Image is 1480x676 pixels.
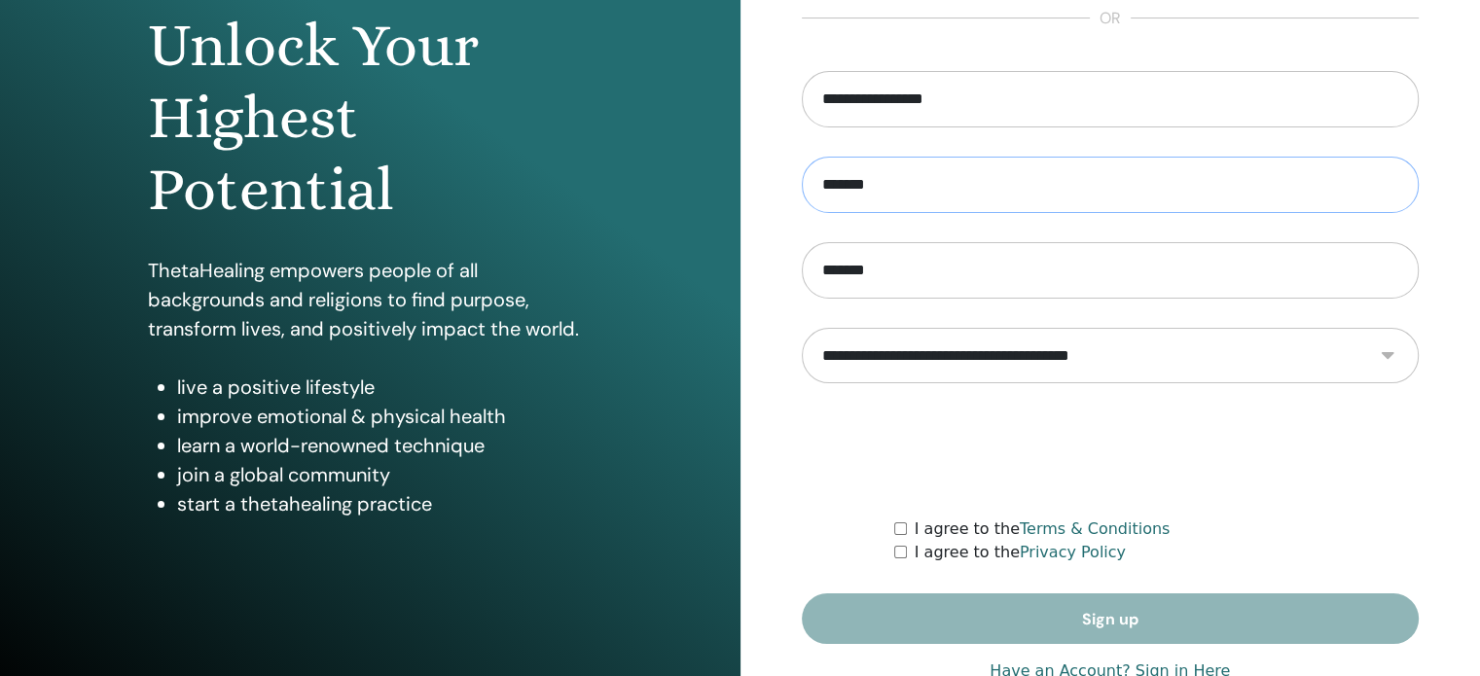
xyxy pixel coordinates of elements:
[148,256,593,343] p: ThetaHealing empowers people of all backgrounds and religions to find purpose, transform lives, a...
[177,460,593,489] li: join a global community
[1090,7,1131,30] span: or
[915,517,1171,541] label: I agree to the
[1020,543,1126,561] a: Privacy Policy
[177,402,593,431] li: improve emotional & physical health
[177,373,593,402] li: live a positive lifestyle
[148,10,593,227] h1: Unlock Your Highest Potential
[962,412,1258,488] iframe: reCAPTCHA
[915,541,1126,564] label: I agree to the
[1020,519,1170,538] a: Terms & Conditions
[177,431,593,460] li: learn a world-renowned technique
[177,489,593,518] li: start a thetahealing practice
